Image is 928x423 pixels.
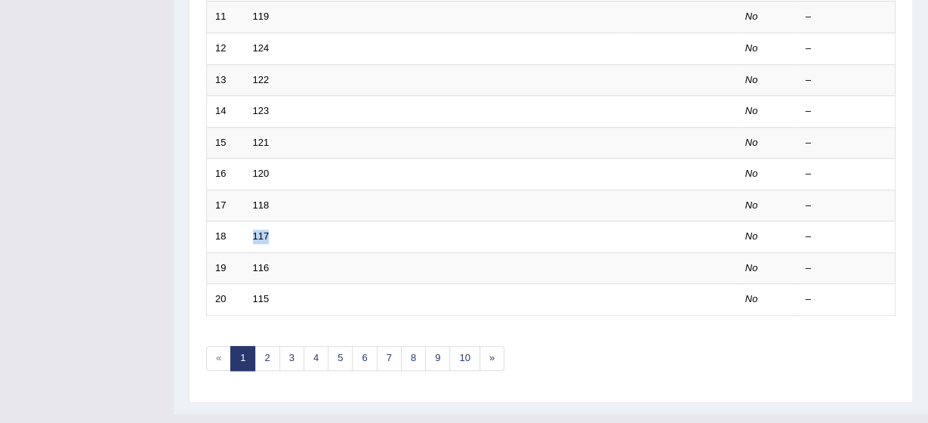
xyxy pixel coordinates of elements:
span: « [206,346,231,371]
div: – [806,42,887,56]
div: – [806,199,887,213]
a: 5 [328,346,353,371]
a: 3 [279,346,304,371]
em: No [745,11,758,22]
td: 15 [207,127,245,159]
div: – [806,10,887,24]
a: 119 [253,11,270,22]
div: – [806,73,887,88]
td: 13 [207,64,245,96]
div: – [806,104,887,119]
a: 9 [425,346,450,371]
a: 8 [401,346,426,371]
em: No [745,74,758,85]
div: – [806,167,887,181]
a: » [479,346,504,371]
td: 12 [207,32,245,64]
em: No [745,105,758,116]
a: 2 [254,346,279,371]
em: No [745,168,758,179]
td: 18 [207,221,245,253]
a: 121 [253,137,270,148]
div: – [806,261,887,276]
a: 1 [230,346,255,371]
a: 117 [253,230,270,242]
div: – [806,136,887,150]
td: 11 [207,2,245,33]
a: 123 [253,105,270,116]
em: No [745,230,758,242]
a: 116 [253,262,270,273]
td: 19 [207,252,245,284]
a: 4 [304,346,328,371]
td: 14 [207,96,245,128]
a: 10 [449,346,479,371]
td: 16 [207,159,245,190]
td: 17 [207,190,245,221]
em: No [745,42,758,54]
em: No [745,199,758,211]
a: 7 [377,346,402,371]
em: No [745,293,758,304]
em: No [745,137,758,148]
a: 115 [253,293,270,304]
a: 120 [253,168,270,179]
div: – [806,292,887,307]
a: 124 [253,42,270,54]
a: 122 [253,74,270,85]
a: 6 [352,346,377,371]
a: 118 [253,199,270,211]
td: 20 [207,284,245,316]
em: No [745,262,758,273]
div: – [806,230,887,244]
